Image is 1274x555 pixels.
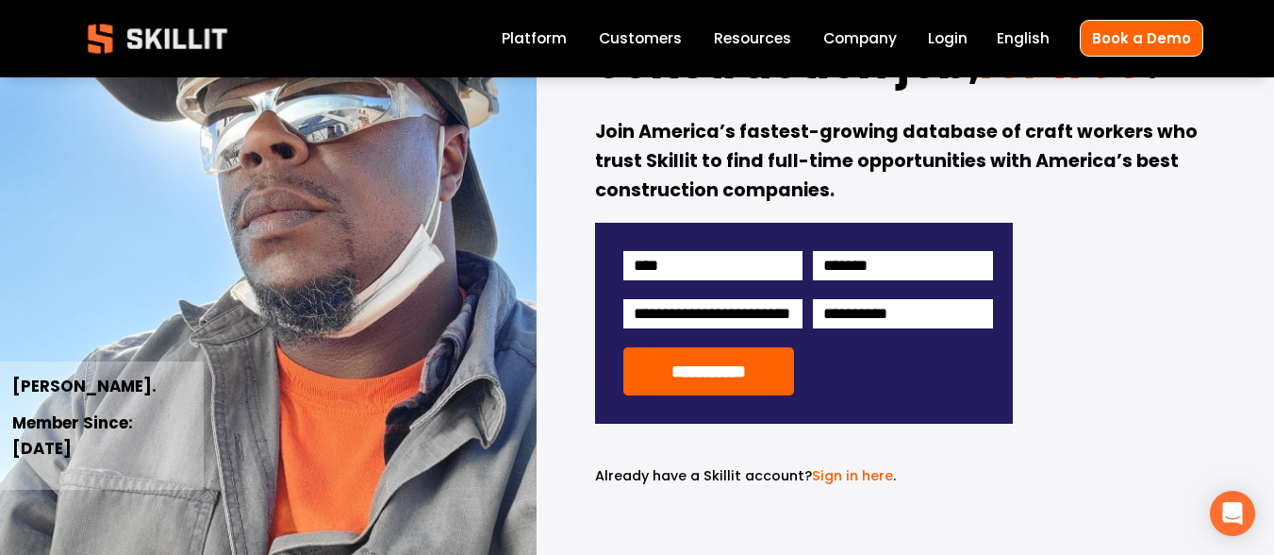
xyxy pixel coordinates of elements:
em: for free [981,31,1145,94]
a: Book a Demo [1080,20,1203,57]
span: Already have a Skillit account? [595,466,812,485]
strong: Join America’s fastest-growing database of craft workers who trust Skillit to find full-time oppo... [595,119,1201,202]
strong: construction job, [595,31,982,94]
strong: . [1146,31,1159,94]
div: language picker [997,26,1050,52]
span: Resources [714,27,791,49]
a: Company [823,26,897,52]
a: Customers [599,26,682,52]
div: Open Intercom Messenger [1210,491,1255,536]
a: Platform [502,26,567,52]
a: Login [928,26,968,52]
img: Skillit [72,10,243,67]
a: folder dropdown [714,26,791,52]
a: Sign in here [812,466,893,485]
strong: [PERSON_NAME]. [12,375,157,397]
strong: Member Since: [DATE] [12,412,137,460]
p: . [595,465,1013,487]
span: English [997,27,1050,49]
